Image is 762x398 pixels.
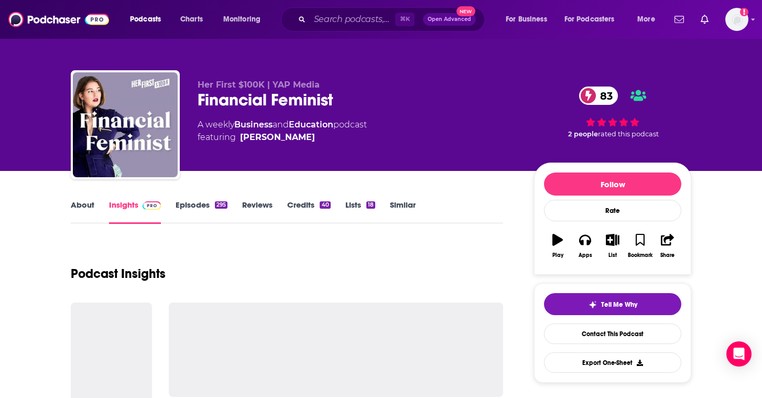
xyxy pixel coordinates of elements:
[599,227,626,265] button: List
[506,12,547,27] span: For Business
[291,7,495,31] div: Search podcasts, credits, & more...
[289,120,333,130] a: Education
[390,200,416,224] a: Similar
[176,200,227,224] a: Episodes295
[242,200,273,224] a: Reviews
[544,324,681,344] a: Contact This Podcast
[71,266,166,282] h1: Podcast Insights
[428,17,471,22] span: Open Advanced
[240,131,315,144] a: [PERSON_NAME]
[8,9,109,29] img: Podchaser - Follow, Share and Rate Podcasts
[109,200,161,224] a: InsightsPodchaser Pro
[558,11,630,28] button: open menu
[589,300,597,309] img: tell me why sparkle
[234,120,273,130] a: Business
[73,72,178,177] img: Financial Feminist
[215,201,227,209] div: 295
[571,227,598,265] button: Apps
[544,293,681,315] button: tell me why sparkleTell Me Why
[590,87,618,105] span: 83
[345,200,375,224] a: Lists18
[173,11,209,28] a: Charts
[608,252,617,259] div: List
[310,11,395,28] input: Search podcasts, credits, & more...
[660,252,674,259] div: Share
[544,200,681,221] div: Rate
[552,252,563,259] div: Play
[579,87,618,105] a: 83
[670,10,688,28] a: Show notifications dropdown
[630,11,668,28] button: open menu
[366,201,375,209] div: 18
[273,120,289,130] span: and
[423,13,476,26] button: Open AdvancedNew
[198,131,367,144] span: featuring
[123,11,175,28] button: open menu
[628,252,652,259] div: Bookmark
[564,12,615,27] span: For Podcasters
[130,12,161,27] span: Podcasts
[198,80,320,90] span: Her First $100K | YAP Media
[498,11,560,28] button: open menu
[579,252,592,259] div: Apps
[725,8,748,31] button: Show profile menu
[143,201,161,210] img: Podchaser Pro
[395,13,415,26] span: ⌘ K
[320,201,330,209] div: 40
[544,173,681,196] button: Follow
[198,119,367,144] div: A weekly podcast
[740,8,748,16] svg: Add a profile image
[216,11,274,28] button: open menu
[637,12,655,27] span: More
[725,8,748,31] span: Logged in as jennevievef
[544,352,681,373] button: Export One-Sheet
[654,227,681,265] button: Share
[456,6,475,16] span: New
[71,200,94,224] a: About
[725,8,748,31] img: User Profile
[223,12,260,27] span: Monitoring
[544,227,571,265] button: Play
[696,10,713,28] a: Show notifications dropdown
[601,300,637,309] span: Tell Me Why
[287,200,330,224] a: Credits40
[568,130,598,138] span: 2 people
[626,227,654,265] button: Bookmark
[180,12,203,27] span: Charts
[726,341,752,367] div: Open Intercom Messenger
[534,80,691,145] div: 83 2 peoplerated this podcast
[598,130,659,138] span: rated this podcast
